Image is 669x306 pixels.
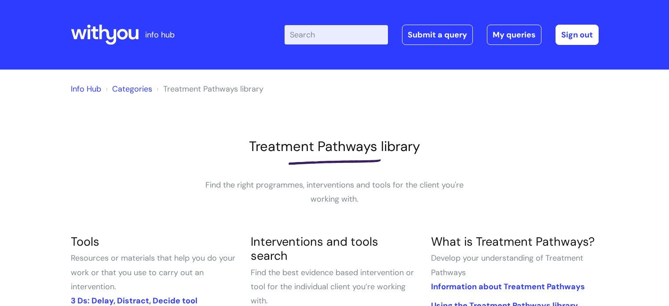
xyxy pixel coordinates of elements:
a: My queries [487,25,541,45]
input: Search [285,25,388,44]
p: info hub [145,28,175,42]
a: Information about Treatment Pathways [431,281,585,292]
a: Sign out [556,25,599,45]
span: Develop your understanding of Treatment Pathways [431,253,583,277]
h1: Treatment Pathways library [71,138,599,155]
a: What is Treatment Pathways? [431,234,595,249]
a: 3 Ds: Delay, Distract, Decide tool [71,295,197,306]
span: Resources or materials that help you do your work or that you use to carry out an intervention. [71,253,235,292]
a: Interventions and tools search [251,234,378,263]
li: Solution home [103,82,152,96]
li: Treatment Pathways library [154,82,263,96]
a: Info Hub [71,84,101,94]
a: Categories [112,84,152,94]
a: Submit a query [402,25,473,45]
div: | - [285,25,599,45]
p: Find the right programmes, interventions and tools for the client you're working with. [203,178,467,206]
a: Tools [71,234,99,249]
